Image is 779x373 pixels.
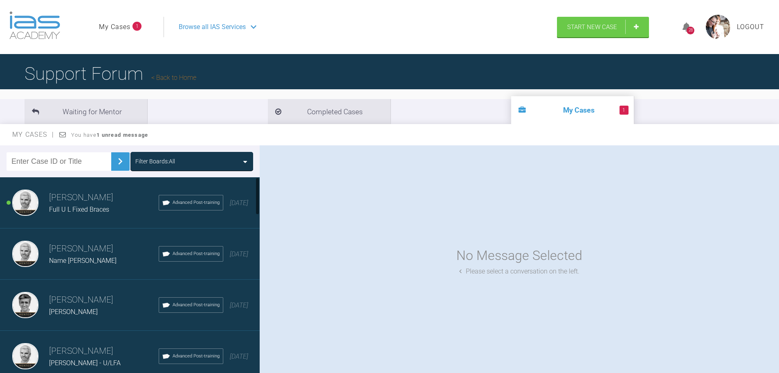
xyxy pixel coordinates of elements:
a: My Cases [99,22,130,32]
div: Please select a conversation on the left. [459,266,579,277]
input: Enter Case ID or Title [7,152,111,171]
h3: [PERSON_NAME] [49,344,159,358]
h3: [PERSON_NAME] [49,191,159,205]
div: No Message Selected [456,245,582,266]
span: [DATE] [230,199,248,207]
span: [PERSON_NAME] - U/LFA [49,359,121,367]
img: chevronRight.28bd32b0.svg [114,155,127,168]
img: Asif Chatoo [12,292,38,318]
h3: [PERSON_NAME] [49,293,159,307]
li: Waiting for Mentor [25,99,147,124]
span: You have [71,132,148,138]
a: Start New Case [557,17,649,37]
img: Ross Hobson [12,241,38,267]
a: Logout [737,22,764,32]
div: Filter Boards: All [135,157,175,166]
img: logo-light.3e3ef733.png [9,11,60,39]
span: 1 [620,106,629,115]
span: [DATE] [230,301,248,309]
span: Full U L Fixed Braces [49,206,109,213]
span: Advanced Post-training [173,199,220,206]
strong: 1 unread message [97,132,148,138]
span: [DATE] [230,250,248,258]
img: profile.png [706,15,730,39]
span: [PERSON_NAME] [49,308,98,316]
span: Advanced Post-training [173,250,220,258]
h3: [PERSON_NAME] [49,242,159,256]
li: Completed Cases [268,99,391,124]
img: Ross Hobson [12,343,38,369]
span: Name [PERSON_NAME] [49,257,117,264]
h1: Support Forum [25,59,196,88]
span: 1 [132,22,141,31]
a: Back to Home [151,74,196,81]
li: My Cases [511,96,634,124]
span: [DATE] [230,353,248,360]
span: Browse all IAS Services [179,22,246,32]
span: Start New Case [567,23,617,31]
span: My Cases [12,131,54,138]
span: Advanced Post-training [173,301,220,309]
span: Advanced Post-training [173,353,220,360]
img: Ross Hobson [12,190,38,216]
div: 28 [687,27,694,34]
